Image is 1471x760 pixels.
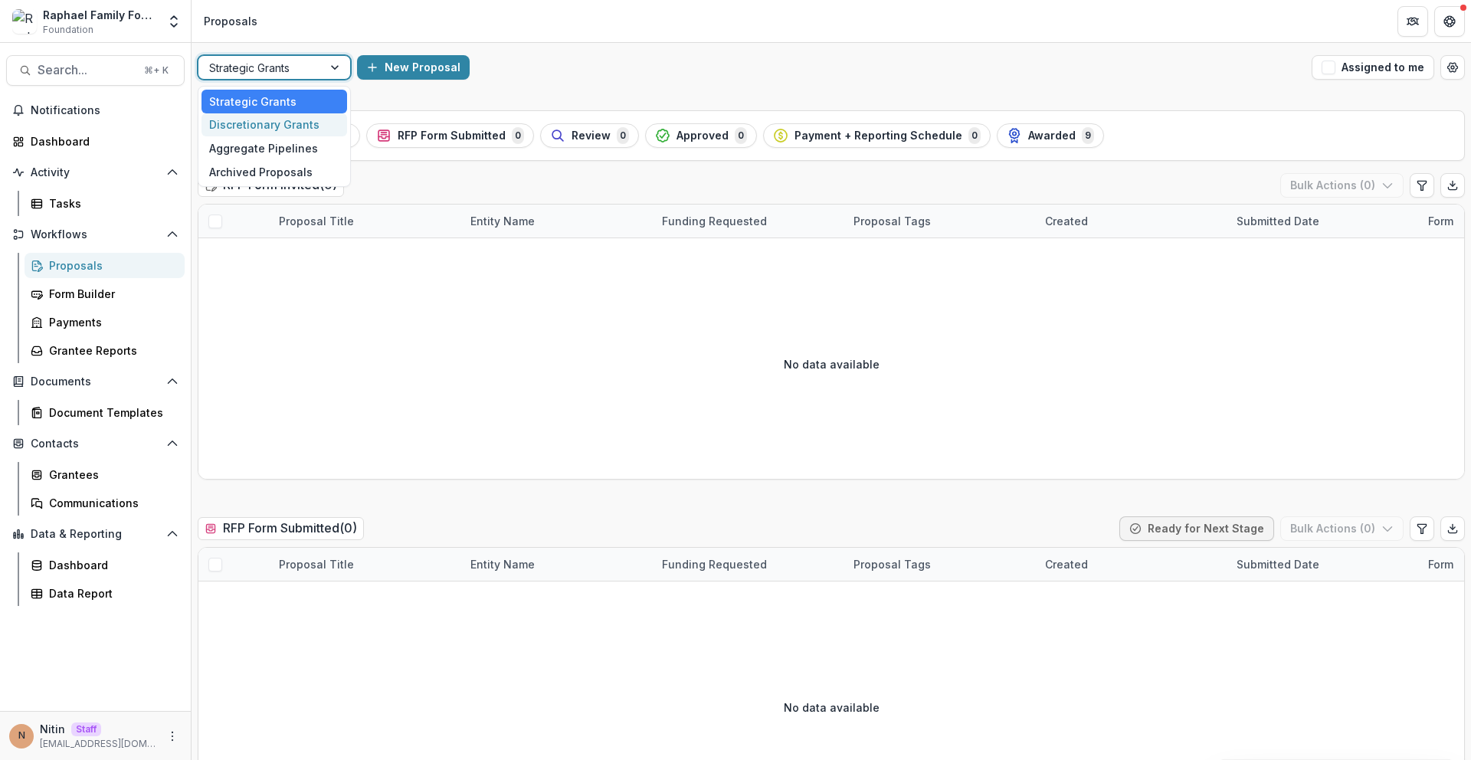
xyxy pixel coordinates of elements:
div: Grantee Reports [49,342,172,359]
span: 0 [617,127,629,144]
img: Raphael Family Foundation [12,9,37,34]
button: Assigned to me [1312,55,1434,80]
button: Payment + Reporting Schedule0 [763,123,991,148]
a: Communications [25,490,185,516]
a: Proposals [25,253,185,278]
div: Created [1036,548,1227,581]
div: Funding Requested [653,556,776,572]
div: Nitin [18,731,25,741]
div: Proposal Tags [844,205,1036,237]
div: Payments [49,314,172,330]
div: Submitted Date [1227,205,1419,237]
div: Discretionary Grants [201,113,347,137]
span: 0 [968,127,981,144]
a: Document Templates [25,400,185,425]
span: Foundation [43,23,93,37]
div: Funding Requested [653,205,844,237]
h2: RFP Form Submitted ( 0 ) [198,517,364,539]
a: Dashboard [25,552,185,578]
span: Approved [677,129,729,142]
div: Dashboard [49,557,172,573]
p: No data available [784,356,880,372]
div: Entity Name [461,556,544,572]
div: Communications [49,495,172,511]
div: Archived Proposals [201,160,347,184]
div: Funding Requested [653,213,776,229]
div: Grantees [49,467,172,483]
button: More [163,727,182,745]
button: Export table data [1440,516,1465,541]
p: [EMAIL_ADDRESS][DOMAIN_NAME] [40,737,157,751]
button: Bulk Actions (0) [1280,516,1404,541]
span: Notifications [31,104,179,117]
div: Entity Name [461,205,653,237]
div: Data Report [49,585,172,601]
button: Open entity switcher [163,6,185,37]
a: Grantee Reports [25,338,185,363]
a: Data Report [25,581,185,606]
button: Review0 [540,123,639,148]
a: Dashboard [6,129,185,154]
button: Export table data [1440,173,1465,198]
div: Proposal Title [270,213,363,229]
button: Edit table settings [1410,173,1434,198]
span: Payment + Reporting Schedule [794,129,962,142]
span: Search... [38,63,135,77]
button: Open Workflows [6,222,185,247]
div: Funding Requested [653,548,844,581]
button: Open Contacts [6,431,185,456]
button: Open Activity [6,160,185,185]
span: Awarded [1028,129,1076,142]
span: Activity [31,166,160,179]
span: Workflows [31,228,160,241]
span: 0 [512,127,524,144]
p: No data available [784,699,880,716]
a: Form Builder [25,281,185,306]
span: Data & Reporting [31,528,160,541]
div: Proposals [204,13,257,29]
div: Entity Name [461,213,544,229]
button: Ready for Next Stage [1119,516,1274,541]
div: Submitted Date [1227,556,1328,572]
button: Search... [6,55,185,86]
div: Dashboard [31,133,172,149]
button: New Proposal [357,55,470,80]
button: Approved0 [645,123,757,148]
button: Open Data & Reporting [6,522,185,546]
div: Created [1036,205,1227,237]
span: 9 [1082,127,1094,144]
button: Notifications [6,98,185,123]
div: Proposal Title [270,205,461,237]
div: Aggregate Pipelines [201,136,347,160]
a: Tasks [25,191,185,216]
p: Staff [71,722,101,736]
div: Submitted Date [1227,548,1419,581]
span: Contacts [31,437,160,450]
div: Created [1036,556,1097,572]
div: ⌘ + K [141,62,172,79]
div: Form Builder [49,286,172,302]
div: Raphael Family Foundation [43,7,157,23]
div: Created [1036,213,1097,229]
div: Entity Name [461,548,653,581]
div: Form [1419,213,1463,229]
p: Nitin [40,721,65,737]
div: Proposal Tags [844,213,940,229]
div: Tasks [49,195,172,211]
button: Bulk Actions (0) [1280,173,1404,198]
div: Proposal Title [270,548,461,581]
div: Document Templates [49,405,172,421]
div: Submitted Date [1227,213,1328,229]
span: Review [572,129,611,142]
button: RFP Form Submitted0 [366,123,534,148]
nav: breadcrumb [198,10,264,32]
div: Strategic Grants [201,90,347,113]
